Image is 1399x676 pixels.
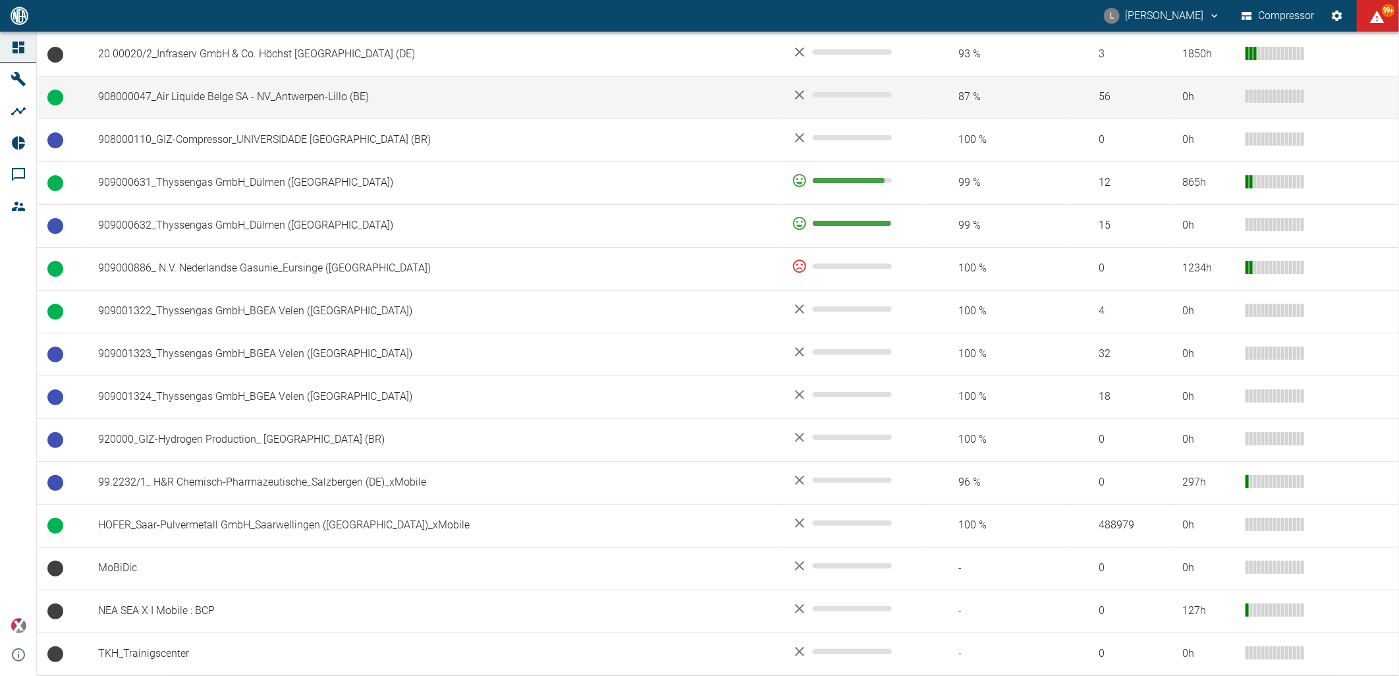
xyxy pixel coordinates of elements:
[792,173,917,188] div: 91 %
[792,301,917,317] div: No data
[88,504,781,547] td: HOFER_Saar-Pulvermetall GmbH_Saarwellingen ([GEOGRAPHIC_DATA])_xMobile
[47,90,63,105] span: Betrieb
[1382,4,1395,17] span: 99+
[1078,304,1161,319] span: 4
[1078,261,1161,276] span: 0
[1104,8,1120,24] div: L
[88,290,781,333] td: 909001322_Thyssengas GmbH_BGEA Velen ([GEOGRAPHIC_DATA])
[47,347,63,362] span: Betriebsbereit
[88,333,781,376] td: 909001323_Thyssengas GmbH_BGEA Velen ([GEOGRAPHIC_DATA])
[1078,90,1161,105] span: 56
[792,44,917,60] div: No data
[1182,561,1235,576] div: 0 h
[1078,432,1161,447] span: 0
[1078,561,1161,576] span: 0
[47,604,63,619] span: Keine Daten
[88,161,781,204] td: 909000631_Thyssengas GmbH_Dülmen ([GEOGRAPHIC_DATA])
[47,47,63,63] span: Betrieb
[1078,604,1161,619] span: 0
[88,247,781,290] td: 909000886_ N.V. Nederlandse Gasunie_Eursinge ([GEOGRAPHIC_DATA])
[792,258,917,274] div: 0 %
[792,344,917,360] div: No data
[792,130,917,146] div: No data
[938,347,1056,362] span: 100 %
[1239,4,1317,28] button: Compressor
[1182,47,1235,62] div: 1850 h
[47,261,63,277] span: Betrieb
[938,646,1056,662] span: -
[47,389,63,405] span: Betriebsbereit
[1182,646,1235,662] div: 0 h
[9,7,30,24] img: logo
[1078,175,1161,190] span: 12
[47,132,63,148] span: Betriebsbereit
[792,430,917,445] div: No data
[88,418,781,461] td: 920000_GIZ-Hydrogen Production_ [GEOGRAPHIC_DATA] (BR)
[938,389,1056,405] span: 100 %
[1182,175,1235,190] div: 865 h
[1182,347,1235,362] div: 0 h
[792,387,917,403] div: No data
[47,646,63,662] span: Keine Daten
[47,561,63,577] span: Keine Daten
[938,432,1056,447] span: 100 %
[88,119,781,161] td: 908000110_GIZ-Compressor_UNIVERSIDADE [GEOGRAPHIC_DATA] (BR)
[47,432,63,448] span: Betriebsbereit
[88,633,781,675] td: TKH_Trainigscenter
[47,518,63,534] span: Betrieb
[1078,347,1161,362] span: 32
[1182,304,1235,319] div: 0 h
[47,175,63,191] span: Betrieb
[88,76,781,119] td: 908000047_Air Liquide Belge SA - NV_Antwerpen-Lillo (BE)
[938,261,1056,276] span: 100 %
[1078,389,1161,405] span: 18
[1078,518,1161,533] span: 488979
[938,518,1056,533] span: 100 %
[1078,132,1161,148] span: 0
[47,218,63,234] span: Betriebsbereit
[1182,475,1235,490] div: 297 h
[88,376,781,418] td: 909001324_Thyssengas GmbH_BGEA Velen ([GEOGRAPHIC_DATA])
[11,618,26,634] img: Xplore Logo
[938,47,1056,62] span: 93 %
[88,33,781,76] td: 20.00020/2_Infraserv GmbH & Co. Höchst [GEOGRAPHIC_DATA] (DE)
[1182,132,1235,148] div: 0 h
[1078,47,1161,62] span: 3
[1078,475,1161,490] span: 0
[47,304,63,320] span: Betrieb
[88,204,781,247] td: 909000632_Thyssengas GmbH_Dülmen ([GEOGRAPHIC_DATA])
[88,461,781,504] td: 99.2232/1_ H&R Chemisch-Pharmazeutische_Salzbergen (DE)_xMobile
[792,601,917,617] div: No data
[1182,389,1235,405] div: 0 h
[792,472,917,488] div: No data
[938,604,1056,619] span: -
[938,475,1056,490] span: 96 %
[792,215,917,231] div: 99 %
[938,90,1056,105] span: 87 %
[1182,261,1235,276] div: 1234 h
[938,132,1056,148] span: 100 %
[792,87,917,103] div: No data
[1182,604,1235,619] div: 127 h
[938,218,1056,233] span: 99 %
[1078,646,1161,662] span: 0
[938,561,1056,576] span: -
[1102,4,1222,28] button: luca.corigliano@neuman-esser.com
[1182,218,1235,233] div: 0 h
[792,515,917,531] div: No data
[1182,90,1235,105] div: 0 h
[88,547,781,590] td: MoBiDic
[938,304,1056,319] span: 100 %
[792,644,917,660] div: No data
[1182,518,1235,533] div: 0 h
[938,175,1056,190] span: 99 %
[1325,4,1349,28] button: Einstellungen
[88,590,781,633] td: NEA SEA X I Mobile : BCP
[792,558,917,574] div: No data
[1078,218,1161,233] span: 15
[47,475,63,491] span: Betriebsbereit
[1182,432,1235,447] div: 0 h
